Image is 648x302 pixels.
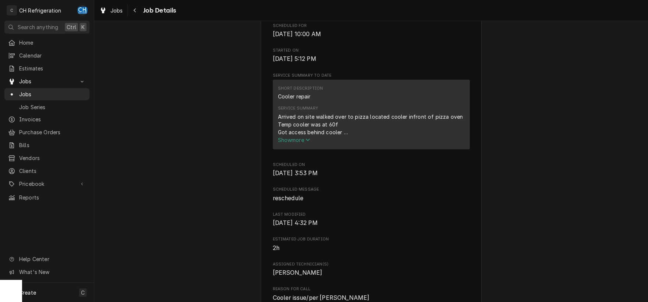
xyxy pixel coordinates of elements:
span: [PERSON_NAME] [273,269,323,276]
span: Ctrl [67,23,76,31]
span: Estimates [19,65,86,72]
span: Search anything [18,23,58,31]
a: Reports [4,191,89,204]
a: Go to Pricebook [4,178,89,190]
span: Help Center [19,255,85,263]
a: Vendors [4,152,89,164]
div: Assigned Technician(s) [273,261,470,277]
div: C [7,5,17,15]
span: [DATE] 5:12 PM [273,55,316,62]
span: [DATE] 3:53 PM [273,170,318,177]
span: Scheduled For [273,30,470,39]
span: K [81,23,85,31]
span: Scheduled On [273,162,470,168]
div: Arrived on site walked over to pizza located cooler infront of pizza oven Temp cooler was at 60f ... [278,113,465,136]
span: Create [19,289,36,296]
span: What's New [19,268,85,276]
button: Search anythingCtrlK [4,21,89,34]
button: Navigate back [129,4,141,16]
span: reschedule [273,195,304,202]
a: Go to What's New [4,266,89,278]
button: Showmore [278,136,465,144]
span: Bills [19,141,86,149]
span: Vendors [19,154,86,162]
span: Job Details [141,6,176,15]
div: Chris Hiraga's Avatar [77,5,88,15]
span: Invoices [19,115,86,123]
div: Last Modified [273,212,470,228]
div: Scheduled On [273,162,470,178]
span: Reports [19,194,86,201]
span: Show more [278,137,310,143]
span: Jobs [19,90,86,98]
span: Clients [19,167,86,175]
span: Service Summary To Date [273,73,470,79]
a: Purchase Orders [4,126,89,138]
span: Reason For Call [273,286,470,292]
a: Invoices [4,113,89,125]
div: Estimated Job Duration [273,236,470,252]
span: Scheduled For [273,23,470,29]
span: Purchase Orders [19,128,86,136]
div: CH [77,5,88,15]
span: Started On [273,48,470,53]
span: [DATE] 4:32 PM [273,219,318,226]
span: Job Series [19,103,86,111]
span: Scheduled Message [273,194,470,203]
span: [DATE] 10:00 AM [273,31,321,38]
span: Assigned Technician(s) [273,261,470,267]
div: Scheduled Message [273,187,470,202]
div: Started On [273,48,470,63]
span: Scheduled On [273,169,470,178]
span: Estimated Job Duration [273,244,470,253]
a: Go to Help Center [4,253,89,265]
span: 2h [273,244,279,251]
span: Jobs [110,7,123,14]
a: Calendar [4,49,89,62]
span: Calendar [19,52,86,59]
span: Home [19,39,86,46]
span: Pricebook [19,180,75,188]
div: Short Description [278,86,323,91]
a: Bills [4,139,89,151]
span: Assigned Technician(s) [273,268,470,277]
div: Scheduled For [273,23,470,39]
a: Jobs [4,88,89,100]
a: Home [4,37,89,49]
span: Jobs [19,77,75,85]
span: Last Modified [273,219,470,228]
div: CH Refrigeration [19,7,61,14]
div: Cooler repair [278,93,311,100]
span: C [81,289,85,296]
span: Scheduled Message [273,187,470,192]
div: Service Summary [273,80,470,153]
div: Service Summary [278,105,318,111]
span: Estimated Job Duration [273,236,470,242]
a: Estimates [4,62,89,74]
span: Last Modified [273,212,470,218]
span: Started On [273,55,470,63]
a: Jobs [96,4,126,17]
a: Go to Jobs [4,75,89,87]
a: Clients [4,165,89,177]
div: Service Summary To Date [273,73,470,153]
a: Job Series [4,101,89,113]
